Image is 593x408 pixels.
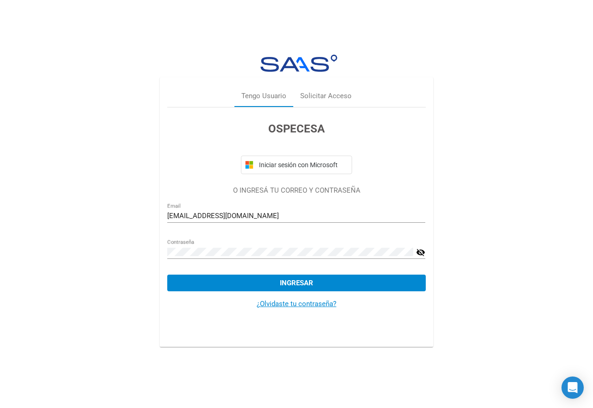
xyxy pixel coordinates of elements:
[300,91,352,101] div: Solicitar Acceso
[280,279,313,287] span: Ingresar
[167,275,425,291] button: Ingresar
[241,156,352,174] button: Iniciar sesión con Microsoft
[416,247,425,258] mat-icon: visibility_off
[241,91,286,101] div: Tengo Usuario
[561,377,584,399] div: Open Intercom Messenger
[167,185,425,196] p: O INGRESÁ TU CORREO Y CONTRASEÑA
[257,161,348,169] span: Iniciar sesión con Microsoft
[167,120,425,137] h3: OSPECESA
[257,300,336,308] a: ¿Olvidaste tu contraseña?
